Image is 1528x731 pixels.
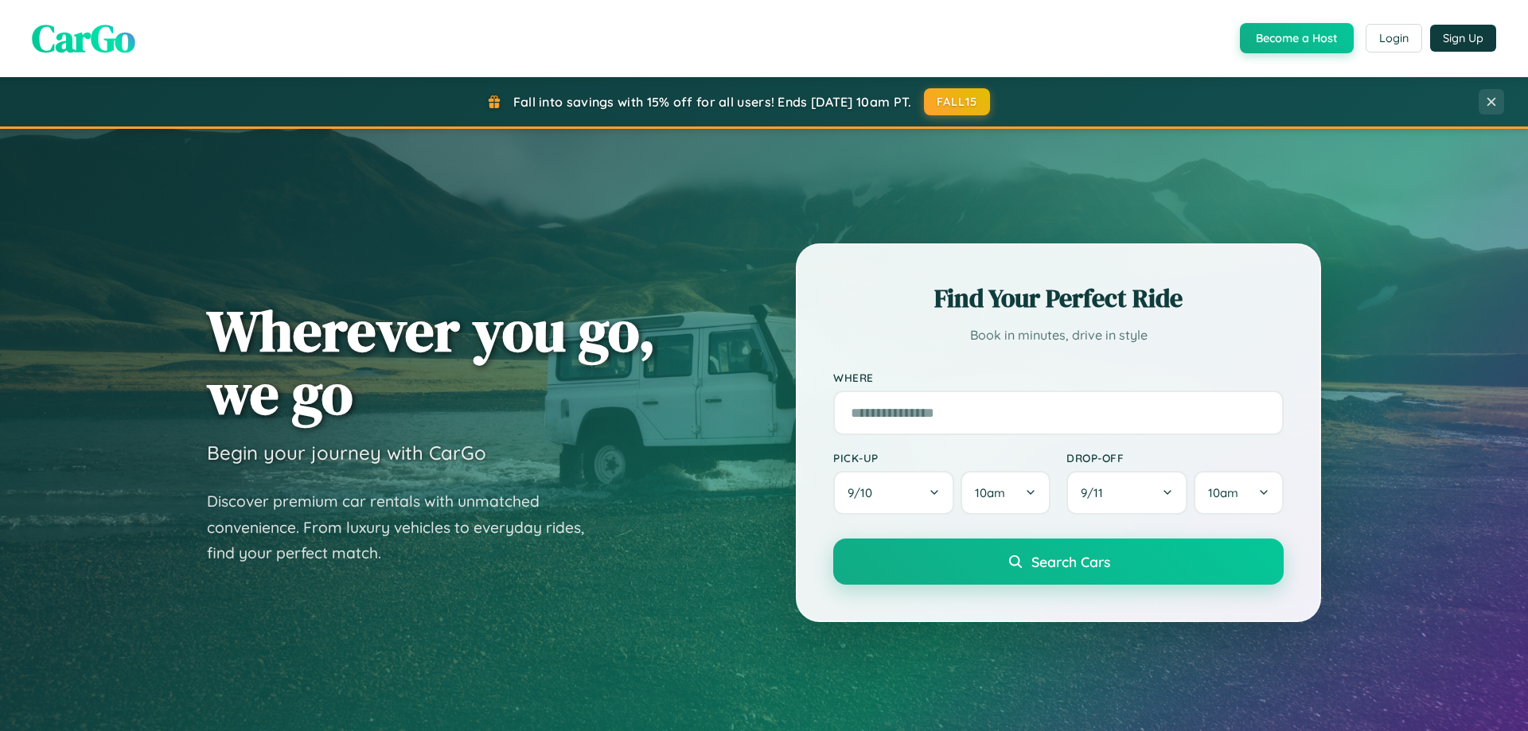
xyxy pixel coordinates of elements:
[833,539,1284,585] button: Search Cars
[207,441,486,465] h3: Begin your journey with CarGo
[1066,471,1187,515] button: 9/11
[833,471,954,515] button: 9/10
[32,12,135,64] span: CarGo
[207,488,605,566] p: Discover premium car rentals with unmatched convenience. From luxury vehicles to everyday rides, ...
[833,371,1284,384] label: Where
[207,299,656,425] h1: Wherever you go, we go
[1430,25,1496,52] button: Sign Up
[1194,471,1284,515] button: 10am
[975,485,1005,500] span: 10am
[513,94,912,110] span: Fall into savings with 15% off for all users! Ends [DATE] 10am PT.
[833,281,1284,316] h2: Find Your Perfect Ride
[961,471,1050,515] button: 10am
[848,485,880,500] span: 9 / 10
[1240,23,1354,53] button: Become a Host
[1366,24,1422,52] button: Login
[833,324,1284,347] p: Book in minutes, drive in style
[833,451,1050,465] label: Pick-up
[924,88,991,115] button: FALL15
[1208,485,1238,500] span: 10am
[1066,451,1284,465] label: Drop-off
[1081,485,1111,500] span: 9 / 11
[1031,553,1110,570] span: Search Cars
